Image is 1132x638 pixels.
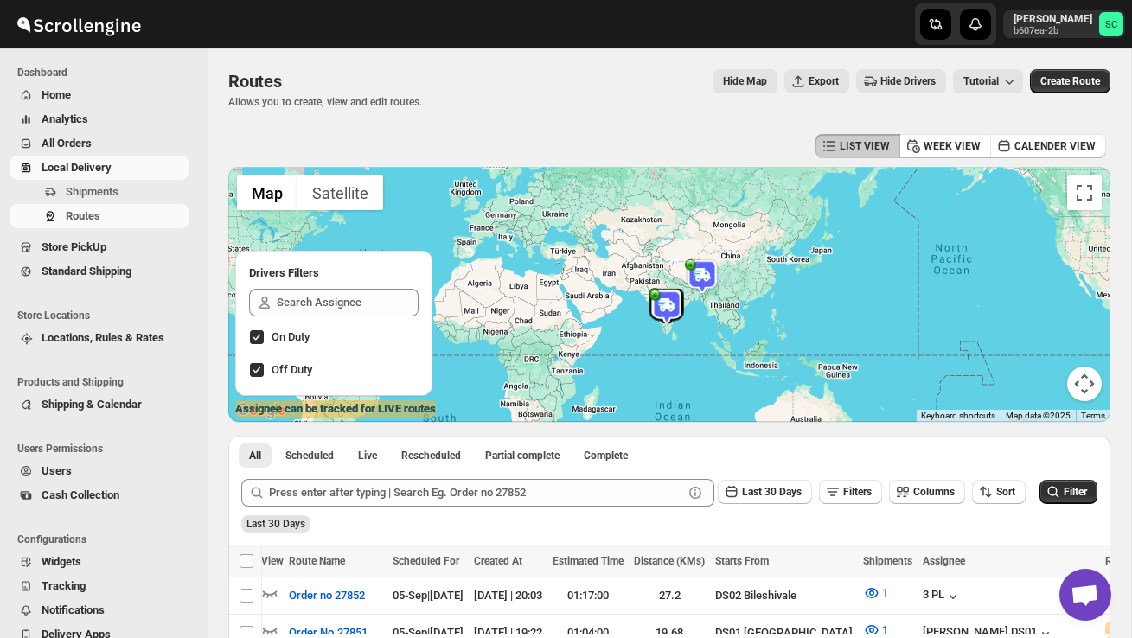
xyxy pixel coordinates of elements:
button: Create Route [1030,69,1110,93]
span: Off Duty [272,363,312,376]
button: Map action label [713,69,777,93]
span: Shipments [863,555,912,567]
button: Show satellite imagery [297,175,383,210]
div: DS02 Bileshivale [715,587,853,604]
span: Columns [913,486,955,498]
p: b607ea-2b [1014,26,1092,36]
button: User menu [1003,10,1125,38]
button: 1 [853,579,899,607]
span: LIST VIEW [840,139,890,153]
button: Tracking [10,574,189,598]
span: Store Locations [17,309,195,322]
span: Tutorial [963,75,999,87]
button: Filter [1039,480,1097,504]
button: Toggle fullscreen view [1067,175,1102,210]
span: Assignee [923,555,965,567]
button: Home [10,83,189,107]
span: Created At [474,555,522,567]
span: View [261,555,284,567]
button: Filters [819,480,882,504]
span: Hide Drivers [880,74,936,88]
span: Order no 27852 [289,587,365,604]
span: Notifications [42,603,105,616]
p: Allows you to create, view and edit routes. [228,95,422,109]
span: Store PickUp [42,240,106,253]
span: 05-Sep | [DATE] [393,589,464,602]
h2: Drivers Filters [249,265,419,282]
span: 1 [882,623,888,636]
button: Keyboard shortcuts [921,410,995,422]
span: Sanjay chetri [1099,12,1123,36]
button: Cash Collection [10,483,189,507]
input: Press enter after typing | Search Eg. Order no 27852 [269,479,683,507]
button: Show street map [237,175,297,210]
img: ScrollEngine [14,3,144,46]
button: Widgets [10,550,189,574]
span: Scheduled For [393,555,459,567]
span: Starts From [715,555,769,567]
span: Tracking [42,579,86,592]
span: Map data ©2025 [1006,411,1071,420]
button: Analytics [10,107,189,131]
span: Analytics [42,112,88,125]
span: Hide Map [723,74,767,88]
button: All routes [239,443,272,468]
span: Filter [1064,486,1087,498]
span: Export [809,74,839,88]
span: Sort [996,486,1015,498]
span: All Orders [42,137,92,150]
button: Last 30 Days [718,480,812,504]
img: Google [233,399,290,422]
span: Dashboard [17,66,195,80]
span: Local Delivery [42,161,112,174]
div: 27.2 [634,587,705,604]
span: All [249,449,261,463]
span: Estimated Time [553,555,624,567]
a: Terms (opens in new tab) [1081,411,1105,420]
span: Products and Shipping [17,375,195,389]
span: Users Permissions [17,442,195,456]
p: [PERSON_NAME] [1014,12,1092,26]
span: Routes [228,71,282,92]
span: Scheduled [285,449,334,463]
span: Distance (KMs) [634,555,705,567]
span: Locations, Rules & Rates [42,331,164,344]
span: Last 30 Days [246,518,305,530]
span: Standard Shipping [42,265,131,278]
button: CALENDER VIEW [990,134,1106,158]
span: Shipping & Calendar [42,398,142,411]
button: Routes [10,204,189,228]
button: All Orders [10,131,189,156]
span: Users [42,464,72,477]
span: Create Route [1040,74,1100,88]
span: Routes [66,209,100,222]
button: Order no 27852 [278,582,375,609]
button: WEEK VIEW [899,134,991,158]
span: Configurations [17,533,195,546]
button: Notifications [10,598,189,622]
a: Open chat [1059,569,1111,621]
button: 3 PL [923,588,962,605]
span: Live [358,449,377,463]
button: Shipments [10,180,189,204]
span: On Duty [272,330,310,343]
button: Map camera controls [1067,367,1102,401]
button: Export [784,69,849,93]
input: Search Assignee [277,289,419,316]
button: Locations, Rules & Rates [10,326,189,350]
span: 1 [882,586,888,599]
button: Tutorial [953,69,1023,93]
span: Last 30 Days [742,486,802,498]
span: Complete [584,449,628,463]
span: Filters [843,486,872,498]
span: Widgets [42,555,81,568]
span: Rescheduled [401,449,461,463]
button: Shipping & Calendar [10,392,189,417]
span: Home [42,88,71,101]
button: Sort [972,480,1026,504]
button: LIST VIEW [815,134,900,158]
span: Partial complete [485,449,560,463]
span: WEEK VIEW [924,139,981,153]
span: Shipments [66,185,118,198]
